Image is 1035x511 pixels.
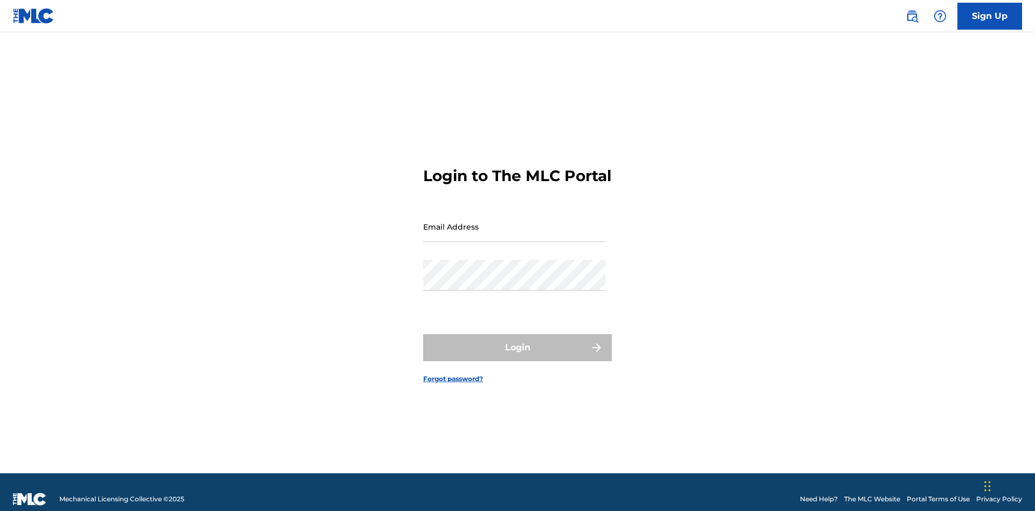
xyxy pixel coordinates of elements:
a: The MLC Website [844,494,900,504]
img: help [934,10,947,23]
h3: Login to The MLC Portal [423,167,611,185]
a: Public Search [901,5,923,27]
a: Forgot password? [423,374,483,384]
a: Need Help? [800,494,838,504]
a: Privacy Policy [976,494,1022,504]
a: Portal Terms of Use [907,494,970,504]
div: Help [929,5,951,27]
a: Sign Up [957,3,1022,30]
div: Drag [984,470,991,502]
img: search [906,10,919,23]
iframe: Chat Widget [981,459,1035,511]
span: Mechanical Licensing Collective © 2025 [59,494,184,504]
img: logo [13,493,46,506]
img: MLC Logo [13,8,54,24]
